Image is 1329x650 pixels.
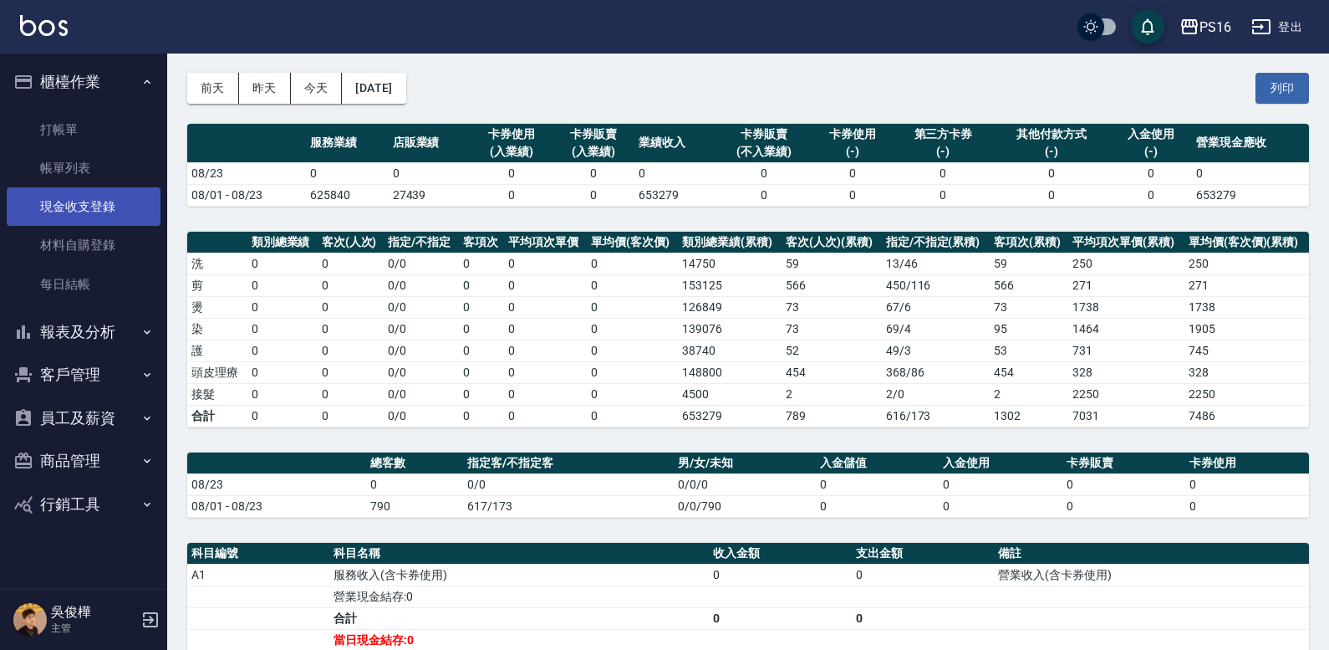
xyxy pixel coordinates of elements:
[717,162,812,184] td: 0
[247,274,318,296] td: 0
[306,162,388,184] td: 0
[475,143,548,161] div: (入業績)
[1114,143,1188,161] div: (-)
[504,296,587,318] td: 0
[187,453,1309,518] table: a dense table
[990,274,1068,296] td: 566
[812,184,894,206] td: 0
[247,405,318,427] td: 0
[782,296,882,318] td: 73
[366,495,463,517] td: 790
[990,361,1068,383] td: 454
[678,405,782,427] td: 653279
[329,607,709,629] td: 合計
[366,453,463,474] th: 總客數
[7,110,160,149] a: 打帳單
[384,274,458,296] td: 0 / 0
[709,564,851,586] td: 0
[1245,12,1309,43] button: 登出
[187,318,247,340] td: 染
[721,125,807,143] div: 卡券販賣
[782,274,882,296] td: 566
[1255,73,1309,104] button: 列印
[993,162,1110,184] td: 0
[318,383,384,405] td: 0
[384,340,458,361] td: 0 / 0
[882,253,990,274] td: 13 / 46
[816,125,889,143] div: 卡券使用
[187,340,247,361] td: 護
[939,495,1062,517] td: 0
[187,253,247,274] td: 洗
[894,162,993,184] td: 0
[318,361,384,383] td: 0
[678,296,782,318] td: 126849
[678,274,782,296] td: 153125
[7,353,160,397] button: 客戶管理
[504,232,587,253] th: 平均項次單價
[1185,495,1309,517] td: 0
[557,143,630,161] div: (入業績)
[1184,383,1309,405] td: 2250
[587,405,678,427] td: 0
[882,383,990,405] td: 2 / 0
[587,340,678,361] td: 0
[1068,232,1184,253] th: 平均項次單價(累積)
[187,564,329,586] td: A1
[7,265,160,304] a: 每日結帳
[816,143,889,161] div: (-)
[717,184,812,206] td: 0
[557,125,630,143] div: 卡券販賣
[678,253,782,274] td: 14750
[1068,405,1184,427] td: 7031
[939,473,1062,495] td: 0
[587,383,678,405] td: 0
[239,73,291,104] button: 昨天
[587,361,678,383] td: 0
[187,296,247,318] td: 燙
[1114,125,1188,143] div: 入金使用
[882,296,990,318] td: 67 / 6
[504,383,587,405] td: 0
[587,296,678,318] td: 0
[51,621,136,636] p: 主管
[384,405,458,427] td: 0/0
[459,383,505,405] td: 0
[7,187,160,226] a: 現金收支登錄
[187,543,329,565] th: 科目編號
[852,543,994,565] th: 支出金額
[247,296,318,318] td: 0
[990,383,1068,405] td: 2
[1110,184,1192,206] td: 0
[990,296,1068,318] td: 73
[1068,274,1184,296] td: 271
[812,162,894,184] td: 0
[7,226,160,264] a: 材料自購登錄
[1184,318,1309,340] td: 1905
[504,340,587,361] td: 0
[463,453,674,474] th: 指定客/不指定客
[459,296,505,318] td: 0
[587,253,678,274] td: 0
[1184,405,1309,427] td: 7486
[1062,473,1186,495] td: 0
[7,149,160,187] a: 帳單列表
[678,318,782,340] td: 139076
[384,361,458,383] td: 0 / 0
[1199,17,1231,38] div: PS16
[782,232,882,253] th: 客次(人次)(累積)
[634,184,716,206] td: 653279
[459,274,505,296] td: 0
[459,232,505,253] th: 客項次
[51,604,136,621] h5: 吳俊樺
[384,318,458,340] td: 0 / 0
[384,232,458,253] th: 指定/不指定
[187,124,1309,207] table: a dense table
[997,125,1106,143] div: 其他付款方式
[1062,495,1186,517] td: 0
[852,607,994,629] td: 0
[471,184,552,206] td: 0
[1192,124,1309,163] th: 營業現金應收
[187,405,247,427] td: 合計
[1184,274,1309,296] td: 271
